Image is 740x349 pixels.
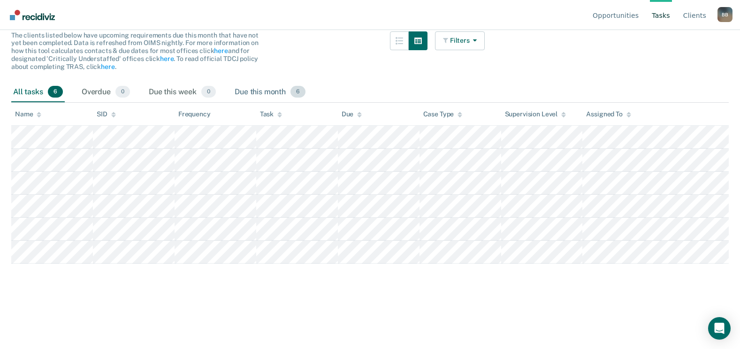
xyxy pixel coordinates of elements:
[717,7,732,22] div: B B
[160,55,174,62] a: here
[586,110,631,118] div: Assigned To
[423,110,463,118] div: Case Type
[80,82,132,103] div: Overdue0
[435,31,485,50] button: Filters
[233,82,307,103] div: Due this month6
[15,110,41,118] div: Name
[342,110,362,118] div: Due
[147,82,218,103] div: Due this week0
[717,7,732,22] button: Profile dropdown button
[290,86,305,98] span: 6
[97,110,116,118] div: SID
[11,82,65,103] div: All tasks6
[260,110,282,118] div: Task
[115,86,130,98] span: 0
[48,86,63,98] span: 6
[708,317,731,340] div: Open Intercom Messenger
[505,110,566,118] div: Supervision Level
[11,31,259,70] span: The clients listed below have upcoming requirements due this month that have not yet been complet...
[214,47,228,54] a: here
[10,10,55,20] img: Recidiviz
[201,86,216,98] span: 0
[101,63,114,70] a: here
[178,110,211,118] div: Frequency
